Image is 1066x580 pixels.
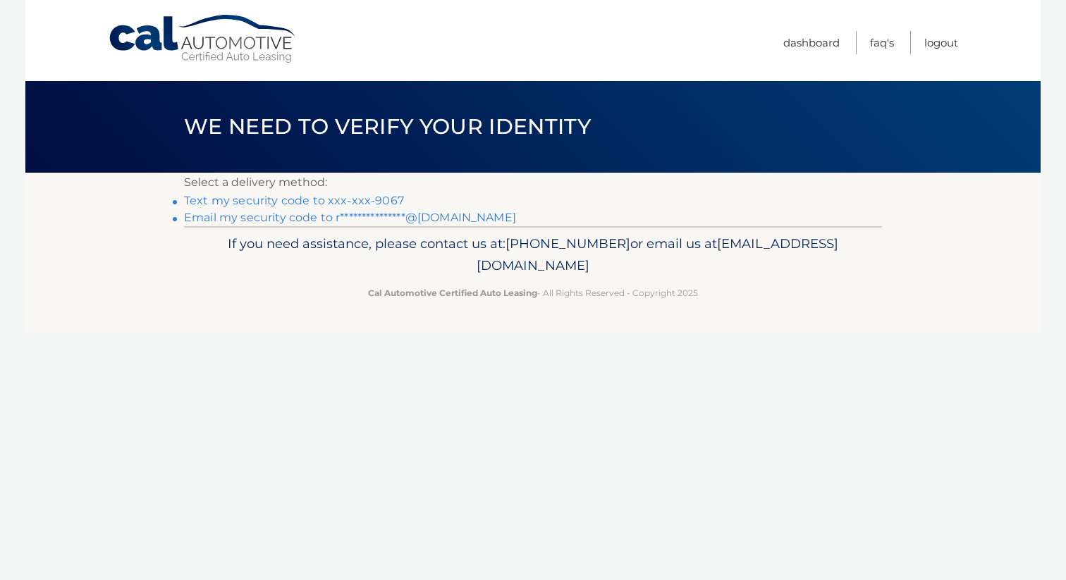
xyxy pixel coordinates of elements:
[193,233,873,278] p: If you need assistance, please contact us at: or email us at
[368,288,537,298] strong: Cal Automotive Certified Auto Leasing
[193,285,873,300] p: - All Rights Reserved - Copyright 2025
[924,31,958,54] a: Logout
[783,31,840,54] a: Dashboard
[184,194,404,207] a: Text my security code to xxx-xxx-9067
[184,173,882,192] p: Select a delivery method:
[870,31,894,54] a: FAQ's
[506,235,630,252] span: [PHONE_NUMBER]
[184,113,591,140] span: We need to verify your identity
[108,14,298,64] a: Cal Automotive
